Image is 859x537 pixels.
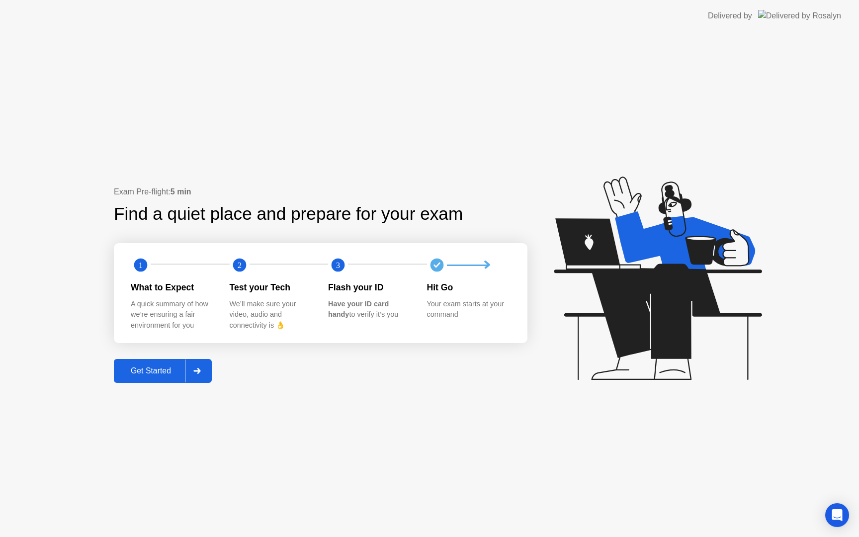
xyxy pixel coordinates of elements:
[237,261,241,270] text: 2
[328,299,411,320] div: to verify it’s you
[114,359,212,383] button: Get Started
[114,186,527,198] div: Exam Pre-flight:
[230,281,313,294] div: Test your Tech
[131,281,214,294] div: What to Expect
[708,10,752,22] div: Delivered by
[131,299,214,331] div: A quick summary of how we’re ensuring a fair environment for you
[427,281,510,294] div: Hit Go
[336,261,340,270] text: 3
[171,187,191,196] b: 5 min
[117,366,185,375] div: Get Started
[328,281,411,294] div: Flash your ID
[825,503,849,527] div: Open Intercom Messenger
[758,10,841,21] img: Delivered by Rosalyn
[230,299,313,331] div: We’ll make sure your video, audio and connectivity is 👌
[328,300,389,319] b: Have your ID card handy
[114,201,464,227] div: Find a quiet place and prepare for your exam
[427,299,510,320] div: Your exam starts at your command
[139,261,143,270] text: 1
